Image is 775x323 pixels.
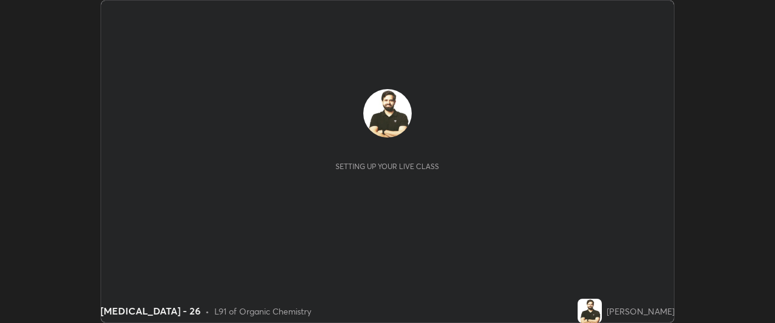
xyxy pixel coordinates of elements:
[214,305,311,318] div: L91 of Organic Chemistry
[335,162,439,171] div: Setting up your live class
[205,305,209,318] div: •
[363,89,412,138] img: 8a736da7029a46d5a3d3110f4503149f.jpg
[578,299,602,323] img: 8a736da7029a46d5a3d3110f4503149f.jpg
[607,305,674,318] div: [PERSON_NAME]
[101,304,200,318] div: [MEDICAL_DATA] - 26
